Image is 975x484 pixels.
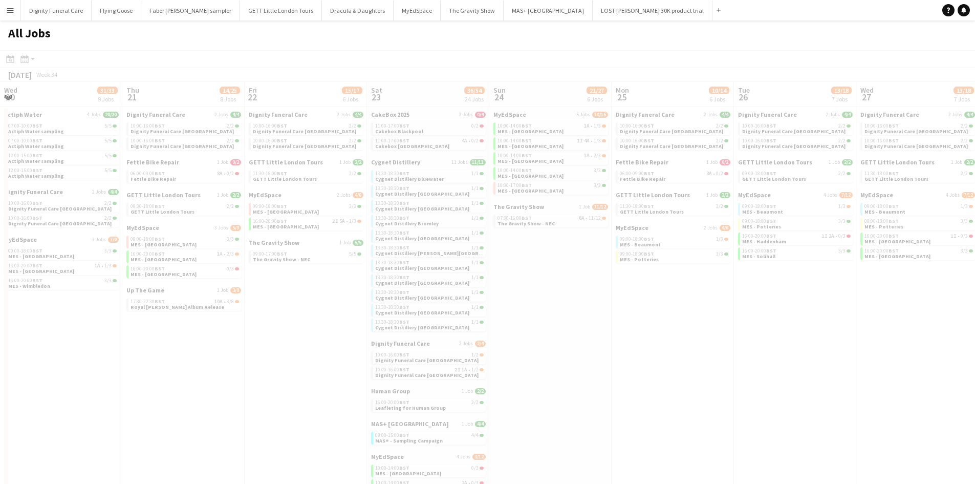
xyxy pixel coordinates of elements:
button: Faber [PERSON_NAME] sampler [141,1,240,20]
button: Dignity Funeral Care [21,1,92,20]
button: Flying Goose [92,1,141,20]
button: MAS+ [GEOGRAPHIC_DATA] [504,1,593,20]
button: MyEdSpace [394,1,441,20]
button: Dracula & Daughters [322,1,394,20]
button: GETT Little London Tours [240,1,322,20]
button: The Gravity Show [441,1,504,20]
button: LOST [PERSON_NAME] 30K product trial [593,1,712,20]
